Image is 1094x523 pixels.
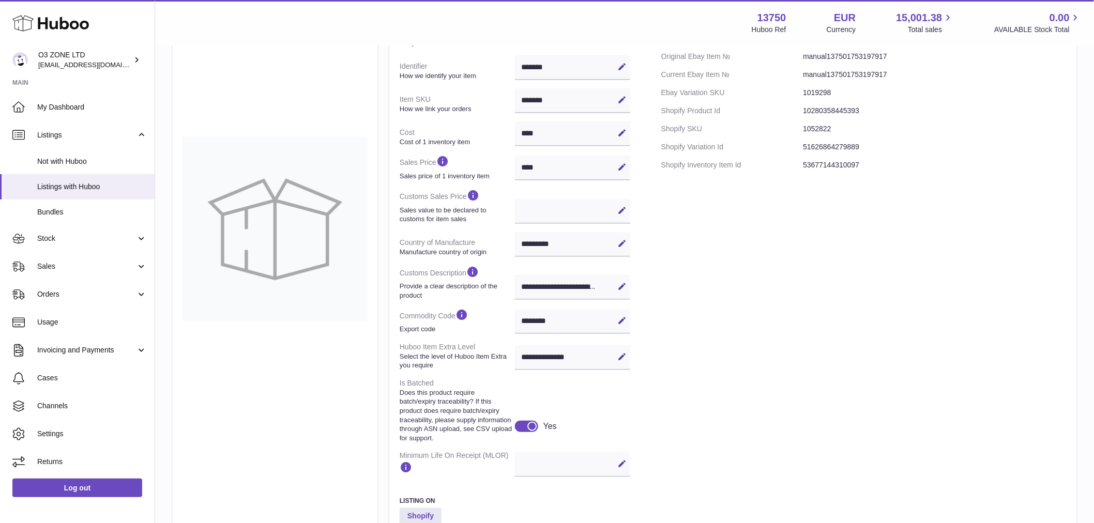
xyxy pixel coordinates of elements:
a: Log out [12,479,142,497]
strong: Provide a clear description of the product [400,282,512,300]
dt: Original Ebay Item № [661,48,803,66]
span: My Dashboard [37,102,147,112]
span: Not with Huboo [37,157,147,166]
dt: Item SKU [400,90,515,117]
span: Settings [37,429,147,439]
span: Total sales [908,25,954,35]
h3: Listing On [400,497,630,505]
strong: Does this product require batch/expiry traceability? If this product does require batch/expiry tr... [400,388,512,442]
span: 0.00 [1050,11,1070,25]
dd: manual137501753197917 [803,48,1067,66]
strong: Sales price of 1 inventory item [400,172,512,181]
div: Huboo Ref [752,25,786,35]
span: Orders [37,289,136,299]
span: Listings with Huboo [37,182,147,192]
span: Stock [37,234,136,243]
div: Yes [543,421,557,432]
dt: Cost [400,124,515,150]
strong: 13750 [757,11,786,25]
dd: 53677144310097 [803,156,1067,174]
span: 15,001.38 [896,11,942,25]
dd: 1019298 [803,84,1067,102]
dt: Ebay Variation SKU [661,84,803,102]
span: Cases [37,373,147,383]
dt: Commodity Code [400,304,515,338]
span: [EMAIL_ADDRESS][DOMAIN_NAME] [38,60,152,69]
a: 15,001.38 Total sales [896,11,954,35]
img: no-photo-large.jpg [183,136,368,321]
span: Invoicing and Payments [37,345,136,355]
span: Channels [37,401,147,411]
dt: Shopify Product Id [661,102,803,120]
strong: How we link your orders [400,104,512,114]
img: internalAdmin-13750@internal.huboo.com [12,52,28,68]
span: Usage [37,317,147,327]
dt: Minimum Life On Receipt (MLOR) [400,447,515,481]
span: Bundles [37,207,147,217]
dd: manual137501753197917 [803,66,1067,84]
strong: Select the level of Huboo Item Extra you require [400,352,512,370]
dt: Identifier [400,57,515,84]
strong: Export code [400,325,512,334]
strong: EUR [834,11,856,25]
strong: Manufacture country of origin [400,248,512,257]
div: Currency [827,25,856,35]
strong: How we identify your item [400,71,512,81]
dd: 51626864279889 [803,138,1067,156]
dt: Shopify SKU [661,120,803,138]
dd: 1052822 [803,120,1067,138]
dt: Customs Sales Price [400,184,515,227]
dt: Sales Price [400,150,515,184]
dt: Current Ebay Item № [661,66,803,84]
dt: Country of Manufacture [400,234,515,260]
dt: Huboo Item Extra Level [400,338,515,374]
dt: Shopify Inventory Item Id [661,156,803,174]
a: 0.00 AVAILABLE Stock Total [994,11,1082,35]
dd: 10280358445393 [803,102,1067,120]
dt: Is Batched [400,374,515,447]
dt: Customs Description [400,261,515,304]
span: AVAILABLE Stock Total [994,25,1082,35]
div: O3 ZONE LTD [38,50,131,70]
strong: Sales value to be declared to customs for item sales [400,206,512,224]
dt: Shopify Variation Id [661,138,803,156]
span: Returns [37,457,147,467]
span: Listings [37,130,136,140]
strong: Cost of 1 inventory item [400,137,512,147]
span: Sales [37,261,136,271]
